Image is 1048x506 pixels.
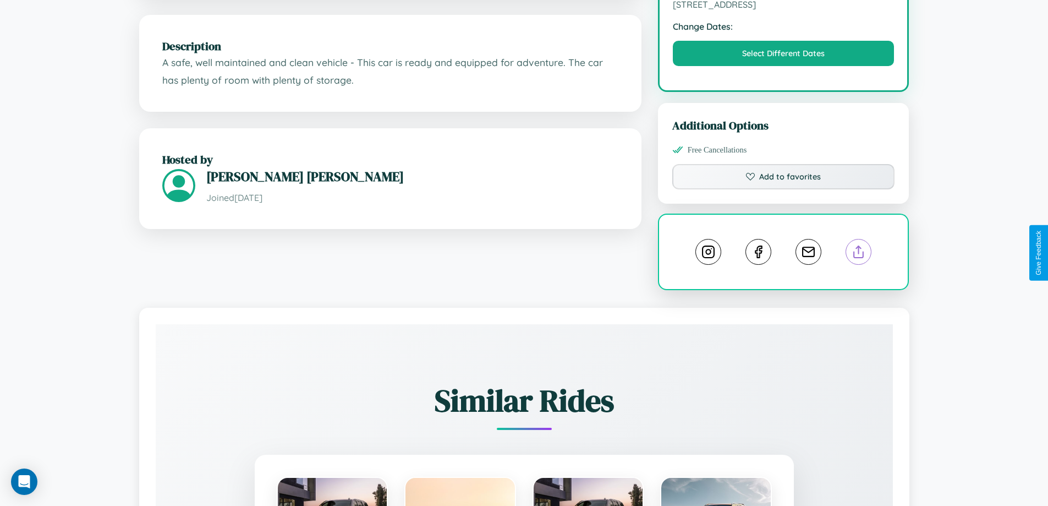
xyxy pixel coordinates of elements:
p: Joined [DATE] [206,190,618,206]
p: A safe, well maintained and clean vehicle - This car is ready and equipped for adventure. The car... [162,54,618,89]
h3: [PERSON_NAME] [PERSON_NAME] [206,167,618,186]
h3: Additional Options [672,117,895,133]
h2: Description [162,38,618,54]
div: Give Feedback [1035,231,1042,275]
div: Open Intercom Messenger [11,469,37,495]
strong: Change Dates: [673,21,895,32]
button: Select Different Dates [673,41,895,66]
button: Add to favorites [672,164,895,189]
span: Free Cancellations [688,145,747,155]
h2: Hosted by [162,151,618,167]
h2: Similar Rides [194,379,854,422]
